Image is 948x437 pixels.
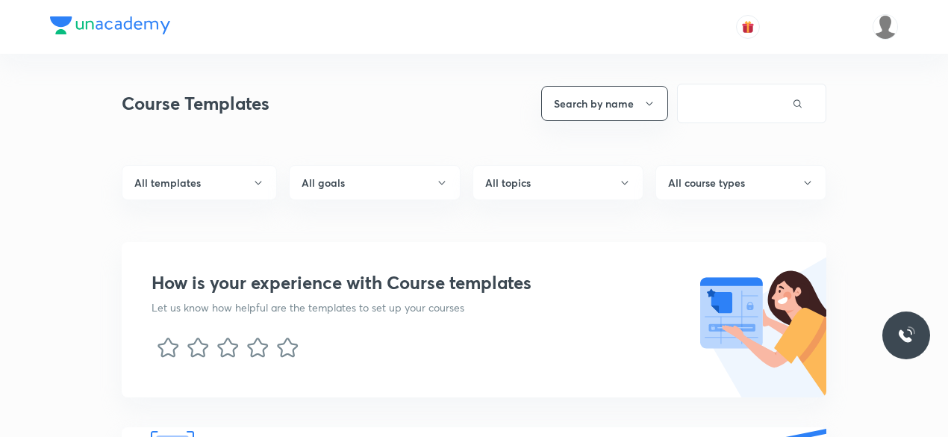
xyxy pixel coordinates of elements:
button: All goals [289,165,460,200]
a: Company Logo [50,16,170,38]
h3: Course Templates [122,93,269,114]
img: ttu [897,326,915,344]
button: All course types [655,165,826,200]
img: nps illustration [696,242,826,397]
p: Let us know how helpful are the templates to set up your courses [152,300,531,315]
img: avatar [741,20,755,34]
img: Vineeta [873,14,898,40]
img: Company Logo [50,16,170,34]
h3: How is your experience with Course templates [152,272,531,294]
button: All templates [122,165,277,200]
button: avatar [736,15,760,39]
button: All topics [473,165,643,200]
button: Search by name [541,86,668,121]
